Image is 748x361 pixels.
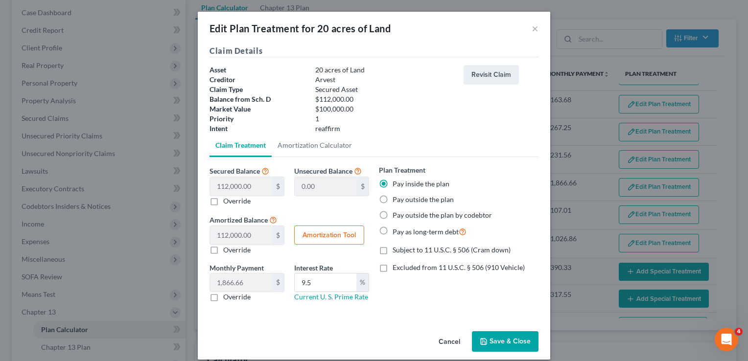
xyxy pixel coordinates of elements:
div: Asset [205,65,310,75]
div: $100,000.00 [310,104,459,114]
div: Arvest [310,75,459,85]
div: Intent [205,124,310,134]
div: Priority [205,114,310,124]
div: $112,000.00 [310,94,459,104]
div: reaffirm [310,124,459,134]
span: Subject to 11 U.S.C. § 506 (Cram down) [393,246,511,254]
span: Amortized Balance [210,216,268,224]
div: 20 acres of Land [310,65,459,75]
button: Save & Close [472,331,538,352]
label: Pay inside the plan [393,179,449,189]
button: Revisit Claim [464,65,519,85]
input: 0.00 [210,226,272,245]
button: Cancel [431,332,468,352]
input: 0.00 [295,273,356,292]
h5: Claim Details [210,45,538,57]
a: Current U. S. Prime Rate [294,293,368,301]
label: Pay as long-term debt [393,226,467,237]
a: Amortization Calculator [272,134,358,157]
span: Excluded from 11 U.S.C. § 506 (910 Vehicle) [393,263,525,271]
label: Override [223,196,251,206]
label: Plan Treatment [379,165,425,175]
input: 0.00 [210,177,272,196]
div: Edit Plan Treatment for 20 acres of Land [210,22,391,35]
label: Pay outside the plan [393,195,454,204]
div: % [356,273,369,292]
label: Override [223,292,251,302]
div: Secured Asset [310,85,459,94]
div: Claim Type [205,85,310,94]
label: Interest Rate [294,263,333,273]
div: $ [272,226,284,245]
div: Market Value [205,104,310,114]
div: $ [272,177,284,196]
div: Creditor [205,75,310,85]
input: 0.00 [210,273,272,292]
label: Pay outside the plan by codebtor [393,210,492,220]
div: Balance from Sch. D [205,94,310,104]
a: Claim Treatment [210,134,272,157]
label: Override [223,245,251,255]
button: Amortization Tool [294,226,364,245]
div: $ [272,273,284,292]
div: $ [357,177,369,196]
span: 4 [735,328,743,336]
span: Secured Balance [210,167,260,175]
label: Monthly Payment [210,263,264,273]
input: 0.00 [295,177,357,196]
iframe: Intercom live chat [715,328,738,351]
button: × [532,23,538,34]
span: Unsecured Balance [294,167,352,175]
div: 1 [310,114,459,124]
